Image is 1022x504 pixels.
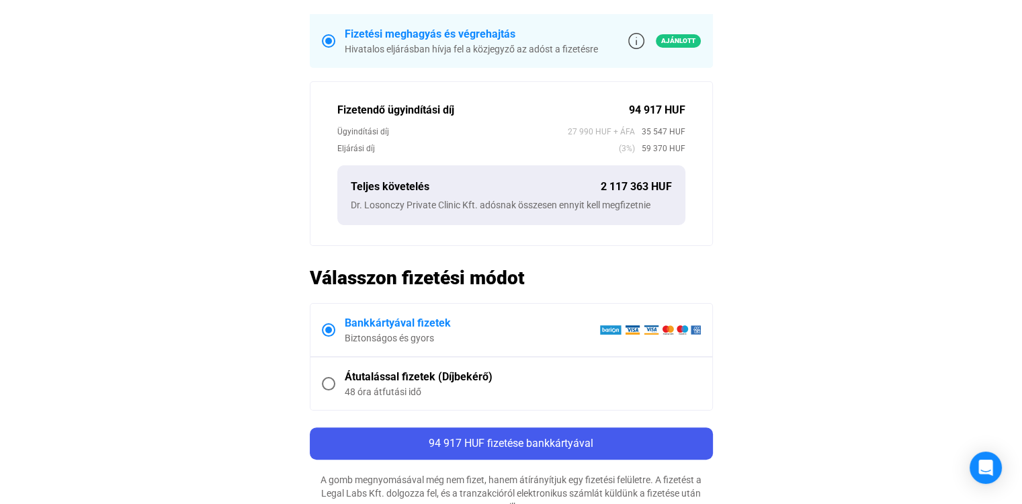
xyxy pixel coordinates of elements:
div: Ügyindítási díj [337,125,568,138]
span: Ajánlott [656,34,701,48]
span: 94 917 HUF fizetése bankkártyával [429,437,593,450]
div: Bankkártyával fizetek [345,315,599,331]
div: Átutalással fizetek (Díjbekérő) [345,369,701,385]
span: (3%) [619,142,635,155]
div: Dr. Losonczy Private Clinic Kft. adósnak összesen ennyit kell megfizetnie [351,198,672,212]
div: Biztonságos és gyors [345,331,599,345]
button: 94 917 HUF fizetése bankkártyával [310,427,713,460]
h2: Válasszon fizetési módot [310,266,713,290]
span: 27 990 HUF + ÁFA [568,125,635,138]
span: 35 547 HUF [635,125,685,138]
div: 2 117 363 HUF [601,179,672,195]
a: info-grey-outlineAjánlott [628,33,701,49]
div: Fizetési meghagyás és végrehajtás [345,26,598,42]
div: Open Intercom Messenger [970,452,1002,484]
div: Teljes követelés [351,179,601,195]
div: 48 óra átfutási idő [345,385,701,398]
img: info-grey-outline [628,33,644,49]
div: 94 917 HUF [629,102,685,118]
div: Eljárási díj [337,142,619,155]
span: 59 370 HUF [635,142,685,155]
div: Hivatalos eljárásban hívja fel a közjegyző az adóst a fizetésre [345,42,598,56]
div: Fizetendő ügyindítási díj [337,102,629,118]
img: barion [599,325,701,335]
